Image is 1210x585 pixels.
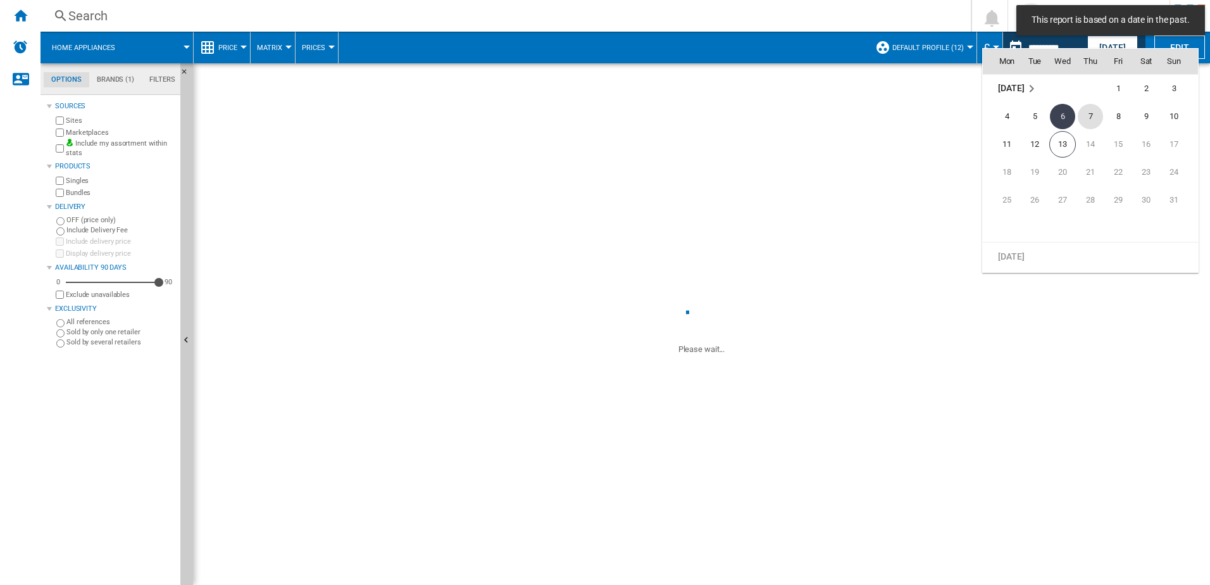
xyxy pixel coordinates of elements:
md-calendar: Calendar [983,49,1198,272]
td: Saturday August 30 2025 [1132,186,1160,214]
td: Saturday August 9 2025 [1132,103,1160,130]
td: Wednesday August 20 2025 [1049,158,1076,186]
span: 10 [1161,104,1187,129]
td: Sunday August 17 2025 [1160,130,1198,158]
th: Mon [983,49,1021,74]
tr: Week 2 [983,103,1198,130]
span: 12 [1022,132,1047,157]
tr: Week 5 [983,186,1198,214]
td: Wednesday August 13 2025 [1049,130,1076,158]
td: Saturday August 16 2025 [1132,130,1160,158]
td: Sunday August 31 2025 [1160,186,1198,214]
tr: Week 4 [983,158,1198,186]
td: Sunday August 24 2025 [1160,158,1198,186]
td: Tuesday August 26 2025 [1021,186,1049,214]
td: Thursday August 7 2025 [1076,103,1104,130]
td: Wednesday August 6 2025 [1049,103,1076,130]
td: Monday August 25 2025 [983,186,1021,214]
td: Tuesday August 12 2025 [1021,130,1049,158]
span: 4 [994,104,1020,129]
td: Sunday August 10 2025 [1160,103,1198,130]
span: 1 [1106,76,1131,101]
td: Thursday August 21 2025 [1076,158,1104,186]
tr: Week undefined [983,242,1198,270]
td: Tuesday August 19 2025 [1021,158,1049,186]
td: Thursday August 28 2025 [1076,186,1104,214]
td: Friday August 29 2025 [1104,186,1132,214]
td: Tuesday August 5 2025 [1021,103,1049,130]
tr: Week 1 [983,74,1198,103]
th: Sun [1160,49,1198,74]
span: 5 [1022,104,1047,129]
td: Monday August 4 2025 [983,103,1021,130]
th: Wed [1049,49,1076,74]
tr: Week undefined [983,214,1198,242]
span: 9 [1133,104,1159,129]
span: This report is based on a date in the past. [1028,14,1194,27]
span: 8 [1106,104,1131,129]
span: 11 [994,132,1020,157]
th: Thu [1076,49,1104,74]
span: 3 [1161,76,1187,101]
td: August 2025 [983,74,1076,103]
td: Wednesday August 27 2025 [1049,186,1076,214]
span: 2 [1133,76,1159,101]
td: Monday August 11 2025 [983,130,1021,158]
td: Monday August 18 2025 [983,158,1021,186]
td: Saturday August 23 2025 [1132,158,1160,186]
td: Friday August 8 2025 [1104,103,1132,130]
th: Fri [1104,49,1132,74]
td: Saturday August 2 2025 [1132,74,1160,103]
td: Thursday August 14 2025 [1076,130,1104,158]
tr: Week 3 [983,130,1198,158]
td: Sunday August 3 2025 [1160,74,1198,103]
td: Friday August 1 2025 [1104,74,1132,103]
span: [DATE] [998,83,1024,93]
td: Friday August 22 2025 [1104,158,1132,186]
span: 7 [1078,104,1103,129]
span: 6 [1050,104,1075,129]
span: 13 [1049,131,1076,158]
span: [DATE] [998,251,1024,261]
th: Tue [1021,49,1049,74]
th: Sat [1132,49,1160,74]
td: Friday August 15 2025 [1104,130,1132,158]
